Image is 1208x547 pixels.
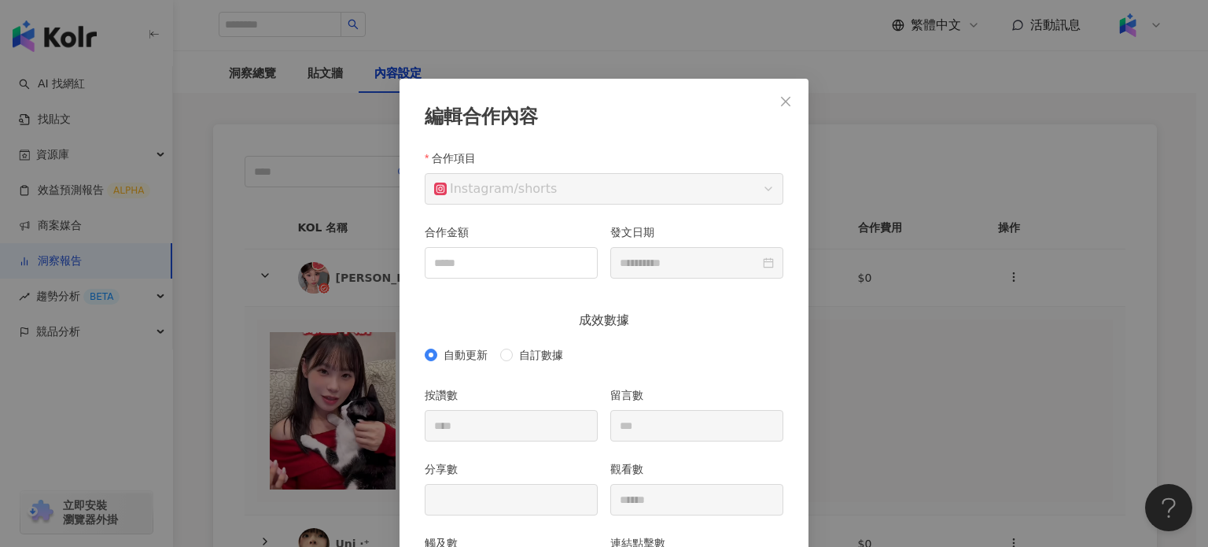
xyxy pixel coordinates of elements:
input: 觀看數 [611,485,783,515]
label: 按讚數 [425,386,470,404]
label: 合作項目 [425,150,488,167]
span: 自訂數據 [513,346,569,364]
input: 發文日期 [620,254,760,272]
div: 編輯合作內容 [425,104,783,131]
input: 按讚數 [425,411,597,441]
div: Instagram [434,174,514,204]
label: 合作金額 [425,224,481,241]
input: 分享數 [425,485,597,515]
label: 觀看數 [610,460,655,478]
label: 分享數 [425,460,470,478]
span: 成效數據 [566,310,642,330]
span: / shorts [434,174,774,204]
span: close [779,95,792,108]
span: 自動更新 [437,346,494,364]
button: Close [770,86,801,117]
input: 留言數 [611,411,783,441]
input: 合作金額 [425,248,597,278]
label: 留言數 [610,386,655,404]
label: 發文日期 [610,224,666,241]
